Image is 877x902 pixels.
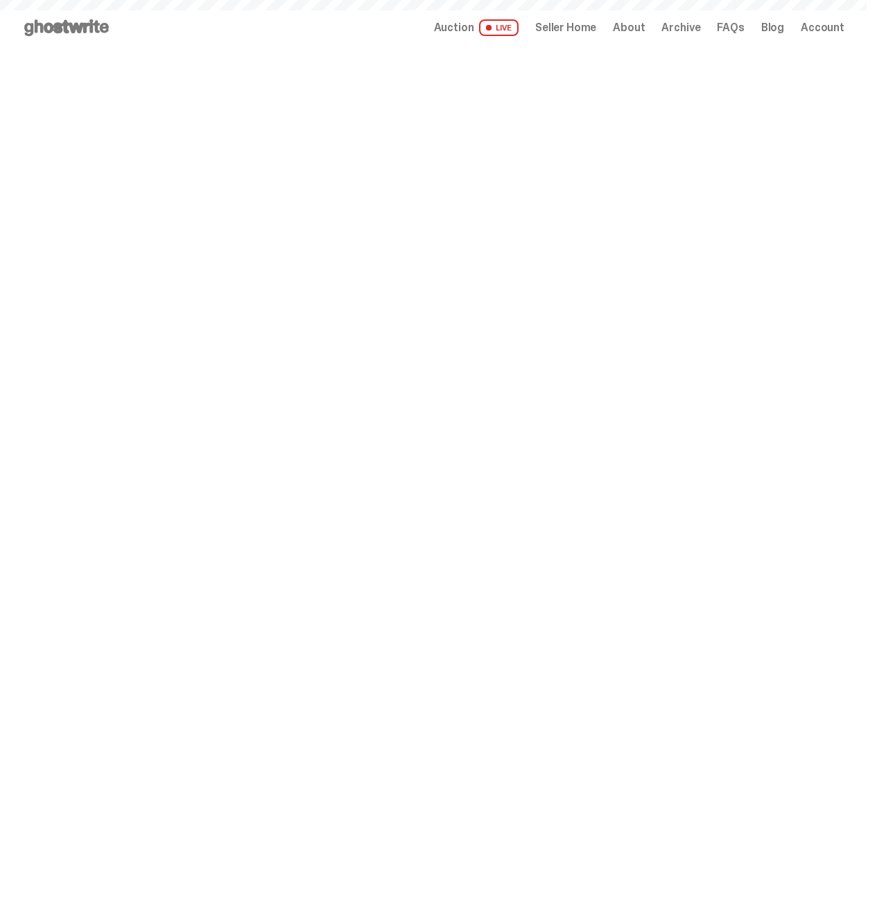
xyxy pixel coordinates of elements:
[761,22,784,33] a: Blog
[801,22,844,33] a: Account
[434,22,474,33] span: Auction
[661,22,700,33] a: Archive
[434,19,519,36] a: Auction LIVE
[613,22,645,33] a: About
[535,22,596,33] a: Seller Home
[717,22,744,33] a: FAQs
[479,19,519,36] span: LIVE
